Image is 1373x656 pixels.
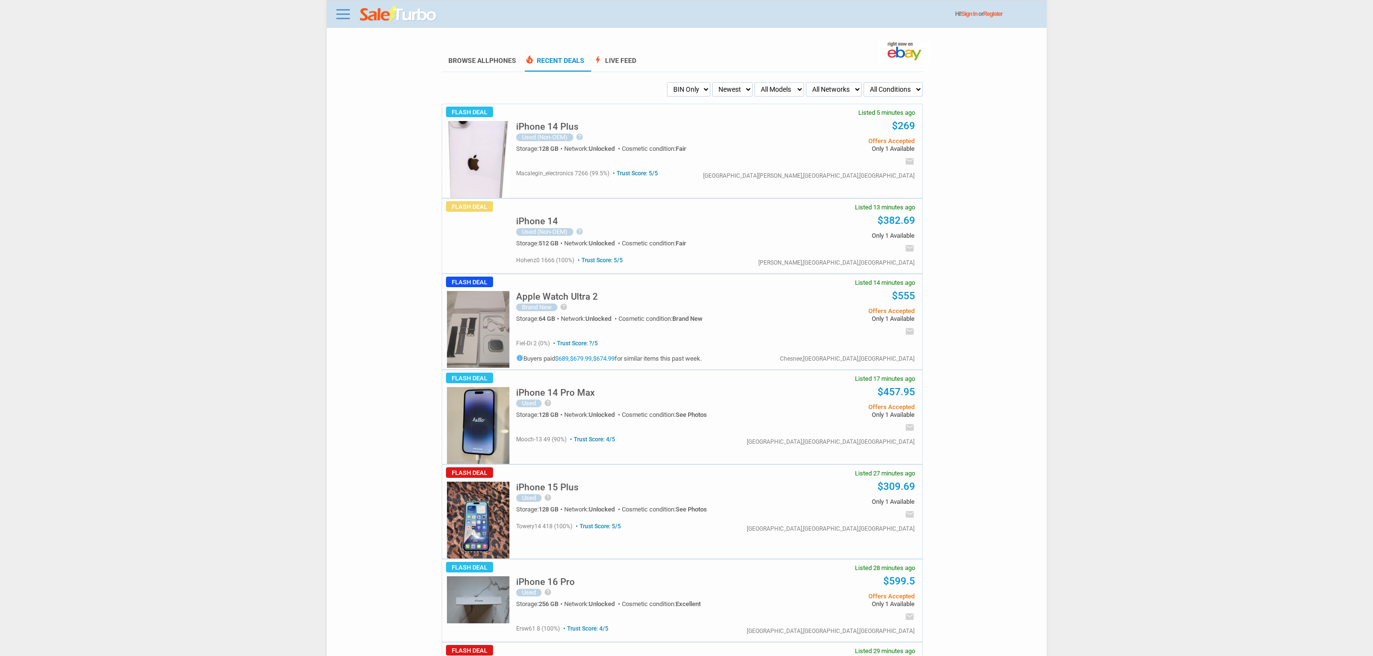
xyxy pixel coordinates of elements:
i: email [905,510,915,519]
i: help [560,303,568,311]
span: Listed 5 minutes ago [858,109,915,116]
h5: iPhone 15 Plus [516,483,579,492]
div: [GEOGRAPHIC_DATA],[GEOGRAPHIC_DATA],[GEOGRAPHIC_DATA] [747,439,915,445]
span: See Photos [676,411,707,418]
a: $457.95 [878,386,915,398]
a: iPhone 14 [516,219,558,226]
span: Flash Deal [446,467,493,478]
span: Flash Deal [446,562,493,572]
i: help [544,399,552,407]
a: iPhone 14 Plus [516,124,579,131]
span: Trust Score: 4/5 [561,625,608,632]
span: Trust Score: 5/5 [611,170,658,177]
a: $555 [892,290,915,302]
span: Phones [489,57,516,64]
i: email [905,327,915,336]
div: Used [516,494,542,502]
h5: Buyers paid , , for similar items this past week. [516,354,702,362]
div: Storage: [516,506,564,512]
div: Cosmetic condition: [618,316,703,322]
i: info [516,354,523,362]
a: iPhone 16 Pro [516,579,575,586]
span: Only 1 Available [769,601,914,607]
span: Listed 13 minutes ago [855,204,915,210]
span: Unlocked [589,411,615,418]
a: $382.69 [878,215,915,226]
i: email [905,423,915,432]
span: Flash Deal [446,645,493,656]
span: towery14 418 (100%) [516,523,572,530]
span: Trust Score: 5/5 [576,257,623,264]
a: $689 [555,355,569,362]
span: Only 1 Available [769,498,914,505]
a: Browse AllPhones [448,57,516,64]
span: Flash Deal [446,201,493,212]
a: $674.99 [593,355,615,362]
div: Storage: [516,316,561,322]
img: s-l225.jpg [447,291,509,368]
i: help [576,133,583,141]
span: hohenz0 1666 (100%) [516,257,574,264]
img: s-l225.jpg [447,121,509,198]
div: Used [516,400,542,407]
span: ersw61 8 (100%) [516,625,560,632]
i: email [905,157,915,166]
span: Trust Score: 4/5 [568,436,615,443]
span: Offers Accepted [769,138,914,144]
a: $599.5 [883,575,915,587]
span: Excellent [676,600,701,607]
span: Unlocked [589,600,615,607]
span: Only 1 Available [769,146,914,152]
span: Unlocked [589,506,615,513]
span: fiel-di 2 (0%) [516,340,550,347]
span: Unlocked [585,315,611,322]
i: help [576,228,583,235]
img: s-l225.jpg [447,387,509,464]
img: s-l225.jpg [447,482,509,559]
div: Used (Non-OEM) [516,228,573,236]
img: s-l225.jpg [447,576,509,623]
i: help [544,588,552,596]
i: email [905,612,915,621]
div: Network: [564,240,622,246]
span: Listed 28 minutes ago [855,565,915,571]
a: $269 [892,120,915,132]
div: Chesnee,[GEOGRAPHIC_DATA],[GEOGRAPHIC_DATA] [780,356,915,362]
span: 128 GB [539,145,558,152]
a: boltLive Feed [593,57,636,72]
span: macalegin_electronics 7266 (99.5%) [516,170,609,177]
span: Flash Deal [446,277,493,287]
span: Hi! [955,11,962,17]
div: [GEOGRAPHIC_DATA],[GEOGRAPHIC_DATA],[GEOGRAPHIC_DATA] [747,526,915,532]
span: Listed 27 minutes ago [855,470,915,476]
span: mooch-13 49 (90%) [516,436,567,443]
a: Apple Watch Ultra 2 [516,294,598,301]
div: Cosmetic condition: [622,240,686,246]
div: Brand New [516,304,557,311]
div: Cosmetic condition: [622,506,707,512]
span: Only 1 Available [769,316,914,322]
span: Unlocked [589,240,615,247]
span: Only 1 Available [769,232,914,239]
div: Cosmetic condition: [622,146,686,152]
span: Unlocked [589,145,615,152]
div: Cosmetic condition: [622,601,701,607]
div: Storage: [516,240,564,246]
span: 64 GB [539,315,555,322]
a: iPhone 15 Plus [516,485,579,492]
span: Listed 17 minutes ago [855,376,915,382]
img: saleturbo.com - Online Deals and Discount Coupons [360,6,437,24]
div: Storage: [516,601,564,607]
a: Register [983,11,1002,17]
div: Network: [561,316,618,322]
span: 128 GB [539,506,558,513]
span: 128 GB [539,411,558,418]
div: Network: [564,601,622,607]
div: [GEOGRAPHIC_DATA],[GEOGRAPHIC_DATA],[GEOGRAPHIC_DATA] [747,628,915,634]
span: Brand New [672,315,703,322]
i: help [544,494,552,501]
span: local_fire_department [525,55,534,64]
span: Trust Score: ?/5 [551,340,598,347]
span: Offers Accepted [769,404,914,410]
h5: iPhone 14 Pro Max [516,388,595,397]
